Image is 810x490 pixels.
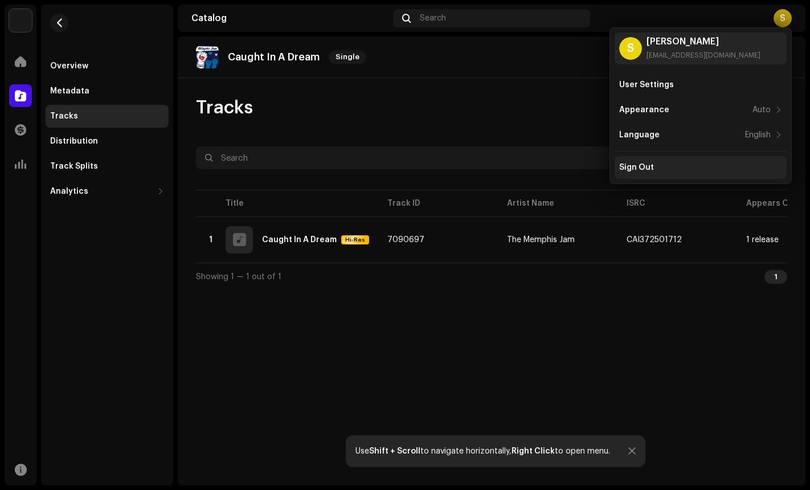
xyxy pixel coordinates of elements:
div: [PERSON_NAME] [647,37,760,46]
div: Appearance [619,105,669,115]
strong: Right Click [512,447,555,455]
re-m-nav-item: Sign Out [615,156,787,179]
re-m-nav-item: Language [615,124,787,146]
div: S [619,37,642,60]
div: Catalog [191,14,388,23]
div: Metadata [50,87,89,96]
div: The Memphis Jam [507,236,575,244]
span: 7090697 [387,236,424,244]
span: Hi-Res [342,236,368,244]
span: Search [420,14,446,23]
re-m-nav-item: Distribution [46,130,169,153]
strong: Shift + Scroll [369,447,420,455]
re-m-nav-dropdown: Analytics [46,180,169,203]
div: Auto [752,105,771,115]
div: Distribution [50,137,98,146]
span: Single [329,50,366,64]
span: The Memphis Jam [507,236,608,244]
re-m-nav-item: User Settings [615,73,787,96]
span: Showing 1 — 1 out of 1 [196,273,281,281]
div: Overview [50,62,88,71]
p: Caught In A Dream [228,51,320,63]
div: User Settings [619,80,674,89]
img: af71e39f-9673-4cfe-b392-42c53ede90c7 [196,46,219,68]
div: Analytics [50,187,88,196]
re-m-nav-item: Track Splits [46,155,169,178]
re-m-nav-item: Metadata [46,80,169,103]
div: Tracks [50,112,78,121]
input: Search [196,146,701,169]
div: Use to navigate horizontally, to open menu. [355,447,610,456]
img: 190830b2-3b53-4b0d-992c-d3620458de1d [9,9,32,32]
div: Caught In A Dream [262,236,337,244]
re-m-nav-item: Tracks [46,105,169,128]
div: 1 release [746,236,779,244]
re-m-nav-item: Appearance [615,99,787,121]
span: Tracks [196,96,253,119]
div: 1 [764,270,787,284]
div: Track Splits [50,162,98,171]
div: English [745,130,771,140]
div: CAI372501712 [627,236,682,244]
div: S [774,9,792,27]
div: Sign Out [619,163,654,172]
re-m-nav-item: Overview [46,55,169,77]
div: Language [619,130,660,140]
div: [EMAIL_ADDRESS][DOMAIN_NAME] [647,51,760,60]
